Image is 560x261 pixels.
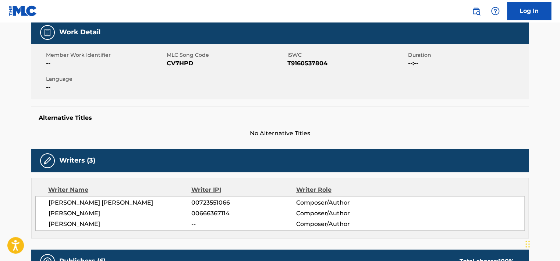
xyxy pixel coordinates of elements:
div: Writer Role [296,185,391,194]
img: search [472,7,481,15]
span: --:-- [408,59,527,68]
span: MLC Song Code [167,51,286,59]
span: 00723551066 [191,198,296,207]
div: চ্যাট উইজেট [523,226,560,261]
a: Public Search [469,4,483,18]
iframe: Chat Widget [523,226,560,261]
span: -- [191,220,296,229]
span: 00666367114 [191,209,296,218]
div: টেনে আনুন [525,233,530,255]
h5: Writers (3) [59,156,95,165]
img: Writers [43,156,52,165]
span: Member Work Identifier [46,51,165,59]
div: Writer IPI [191,185,296,194]
div: Writer Name [48,185,191,194]
span: Duration [408,51,527,59]
span: Composer/Author [296,220,391,229]
span: Language [46,75,165,83]
span: -- [46,59,165,68]
span: CV7HPD [167,59,286,68]
span: ISWC [287,51,406,59]
h5: Work Detail [59,28,100,36]
a: Log In [507,2,551,20]
span: [PERSON_NAME] [49,220,191,229]
span: T9160537804 [287,59,406,68]
span: Composer/Author [296,209,391,218]
img: help [491,7,500,15]
h5: Alternative Titles [39,114,521,122]
div: Help [488,4,503,18]
span: -- [46,83,165,92]
img: Work Detail [43,28,52,37]
span: [PERSON_NAME] [49,209,191,218]
span: Composer/Author [296,198,391,207]
span: [PERSON_NAME] [PERSON_NAME] [49,198,191,207]
img: MLC Logo [9,6,37,16]
span: No Alternative Titles [31,129,529,138]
